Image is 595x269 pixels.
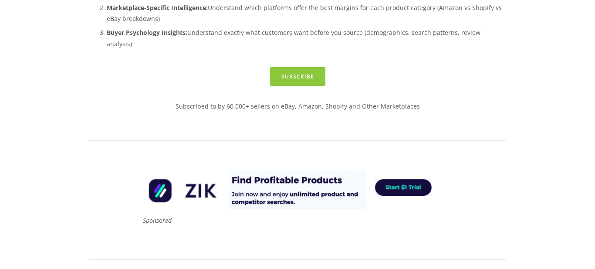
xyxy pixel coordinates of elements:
[107,2,506,24] p: Understand which platforms offer the best margins for each product category (Amazon vs Shopify vs...
[89,101,506,112] p: Subscribed to by 60,000+ sellers on eBay, Amazon, Shopify and Other Marketplaces
[143,216,172,225] em: Sponsored
[270,67,325,86] a: Subscribe
[107,28,187,37] strong: Buyer Psychology Insights:
[107,3,208,12] strong: Marketplace-Specific Intelligence:
[107,27,506,49] p: Understand exactly what customers want before you source (demographics, search patterns, review a...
